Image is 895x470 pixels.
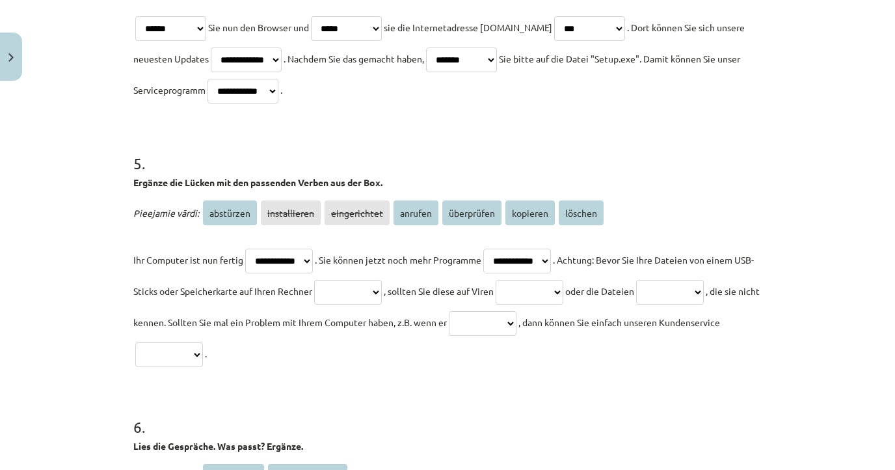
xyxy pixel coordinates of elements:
[384,21,552,33] span: sie die Internetadresse [DOMAIN_NAME]
[133,207,199,219] span: Pieejamie vārdi:
[325,200,390,225] span: eingerichtet
[261,200,321,225] span: installieren
[203,200,257,225] span: abstürzen
[280,84,282,96] span: .
[133,254,243,266] span: Ihr Computer ist nun fertig
[133,176,382,188] strong: Ergänze die Lücken mit den passenden Verben aus der Box.
[133,131,762,172] h1: 5 .
[284,53,424,64] span: . Nachdem Sie das gemacht haben,
[565,285,634,297] span: oder die Dateien
[205,348,207,359] span: .
[8,53,14,62] img: icon-close-lesson-0947bae3869378f0d4975bcd49f059093ad1ed9edebbc8119c70593378902aed.svg
[208,21,309,33] span: Sie nun den Browser und
[518,316,720,328] span: , dann können Sie einfach unseren Kundenservice
[133,395,762,435] h1: 6 .
[133,440,303,452] strong: Lies die Gespräche. Was passt? Ergänze.
[442,200,501,225] span: überprüfen
[384,285,494,297] span: , sollten Sie diese auf Viren
[559,200,604,225] span: löschen
[315,254,481,266] span: . Sie können jetzt noch mehr Programme
[394,200,438,225] span: anrufen
[505,200,555,225] span: kopieren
